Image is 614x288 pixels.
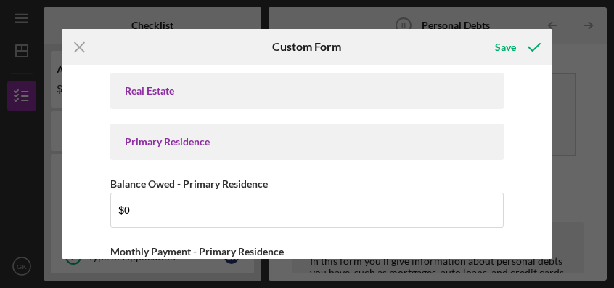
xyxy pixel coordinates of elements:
[272,40,341,53] h6: Custom Form
[480,33,552,62] button: Save
[125,85,488,97] div: Real Estate
[110,177,268,190] label: Balance Owed - Primary Residence
[110,245,284,257] label: Monthly Payment - Primary Residence
[495,33,516,62] div: Save
[125,136,488,148] div: Primary Residence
